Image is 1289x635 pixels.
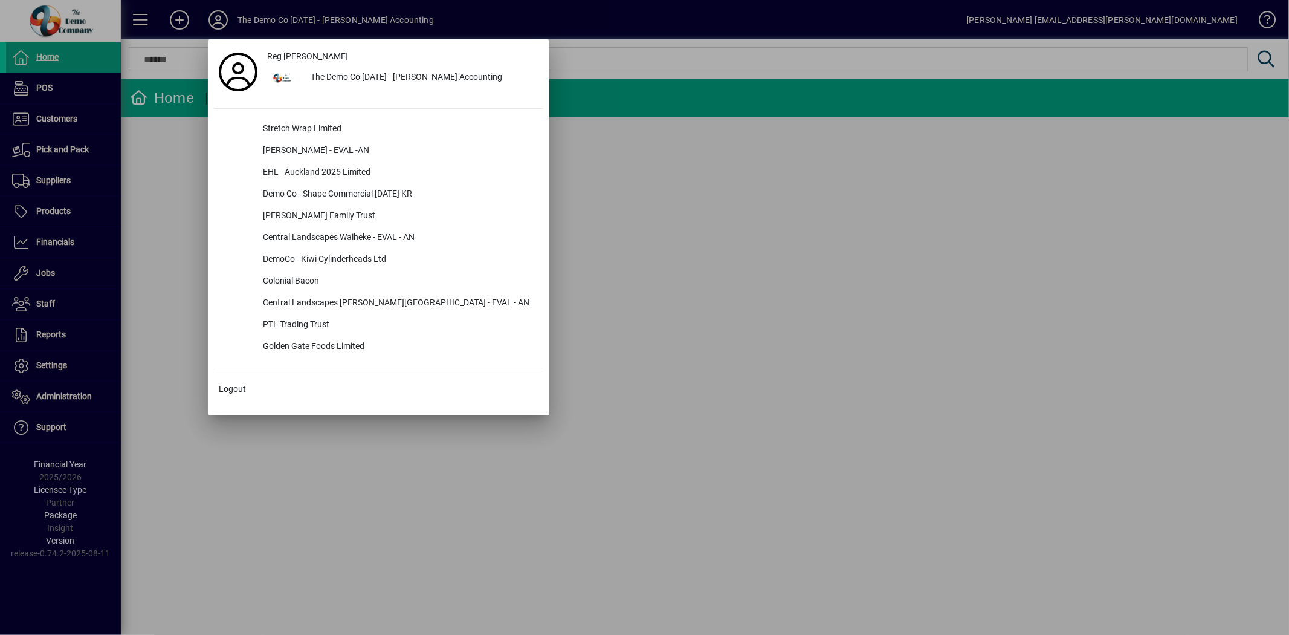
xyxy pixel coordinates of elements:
[214,119,543,140] button: Stretch Wrap Limited
[253,206,543,227] div: [PERSON_NAME] Family Trust
[262,45,543,67] a: Reg [PERSON_NAME]
[214,293,543,314] button: Central Landscapes [PERSON_NAME][GEOGRAPHIC_DATA] - EVAL - AN
[253,140,543,162] div: [PERSON_NAME] - EVAL -AN
[253,227,543,249] div: Central Landscapes Waiheke - EVAL - AN
[214,227,543,249] button: Central Landscapes Waiheke - EVAL - AN
[253,119,543,140] div: Stretch Wrap Limited
[219,383,246,396] span: Logout
[214,184,543,206] button: Demo Co - Shape Commercial [DATE] KR
[301,67,543,89] div: The Demo Co [DATE] - [PERSON_NAME] Accounting
[253,271,543,293] div: Colonial Bacon
[253,336,543,358] div: Golden Gate Foods Limited
[262,67,543,89] button: The Demo Co [DATE] - [PERSON_NAME] Accounting
[214,336,543,358] button: Golden Gate Foods Limited
[253,249,543,271] div: DemoCo - Kiwi Cylinderheads Ltd
[214,378,543,400] button: Logout
[214,249,543,271] button: DemoCo - Kiwi Cylinderheads Ltd
[214,271,543,293] button: Colonial Bacon
[253,162,543,184] div: EHL - Auckland 2025 Limited
[214,162,543,184] button: EHL - Auckland 2025 Limited
[267,50,348,63] span: Reg [PERSON_NAME]
[214,61,262,83] a: Profile
[214,140,543,162] button: [PERSON_NAME] - EVAL -AN
[253,184,543,206] div: Demo Co - Shape Commercial [DATE] KR
[214,314,543,336] button: PTL Trading Trust
[253,293,543,314] div: Central Landscapes [PERSON_NAME][GEOGRAPHIC_DATA] - EVAL - AN
[253,314,543,336] div: PTL Trading Trust
[214,206,543,227] button: [PERSON_NAME] Family Trust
